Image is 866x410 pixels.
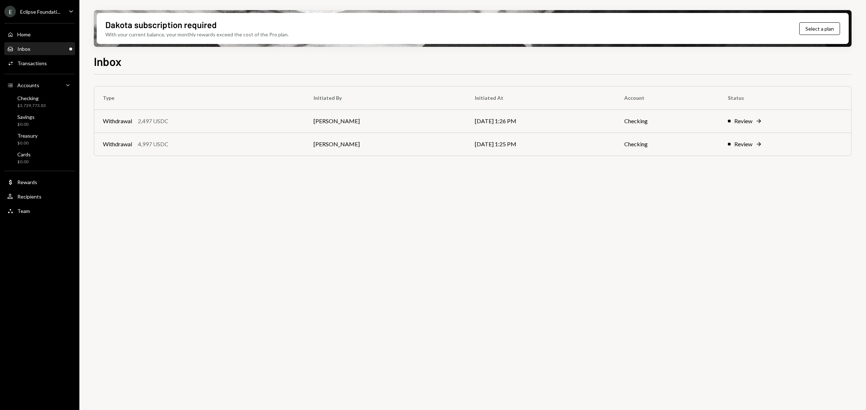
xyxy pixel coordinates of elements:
a: Treasury$0.00 [4,130,75,148]
div: Checking [17,95,46,101]
a: Savings$0.00 [4,112,75,129]
div: Transactions [17,60,47,66]
div: Recipients [17,193,41,200]
div: $0.00 [17,121,35,128]
a: Team [4,204,75,217]
div: Savings [17,114,35,120]
div: Withdrawal [103,140,132,148]
td: [DATE] 1:26 PM [466,110,616,133]
div: E [4,6,16,17]
td: Checking [616,133,719,156]
td: [PERSON_NAME] [305,110,466,133]
th: Initiated At [466,86,616,110]
div: Rewards [17,179,37,185]
th: Initiated By [305,86,466,110]
a: Checking$3,739,773.83 [4,93,75,110]
a: Inbox [4,42,75,55]
div: Cards [17,151,31,157]
a: Recipients [4,190,75,203]
div: Review [734,117,752,125]
th: Status [719,86,851,110]
th: Type [94,86,305,110]
div: Dakota subscription required [105,19,216,31]
a: Cards$0.00 [4,149,75,166]
div: $3,739,773.83 [17,103,46,109]
div: Home [17,31,31,37]
div: Treasury [17,133,38,139]
td: Checking [616,110,719,133]
div: 2,497 USDC [138,117,169,125]
div: $0.00 [17,159,31,165]
th: Account [616,86,719,110]
a: Home [4,28,75,41]
td: [DATE] 1:25 PM [466,133,616,156]
h1: Inbox [94,54,122,68]
td: [PERSON_NAME] [305,133,466,156]
div: Withdrawal [103,117,132,125]
a: Rewards [4,175,75,188]
div: Review [734,140,752,148]
a: Accounts [4,79,75,92]
div: $0.00 [17,140,38,146]
div: Accounts [17,82,39,88]
button: Select a plan [799,22,840,35]
div: Eclipse Foundati... [20,9,60,15]
div: With your current balance, your monthly rewards exceed the cost of the Pro plan. [105,31,289,38]
a: Transactions [4,57,75,70]
div: 4,997 USDC [138,140,169,148]
div: Team [17,208,30,214]
div: Inbox [17,46,30,52]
